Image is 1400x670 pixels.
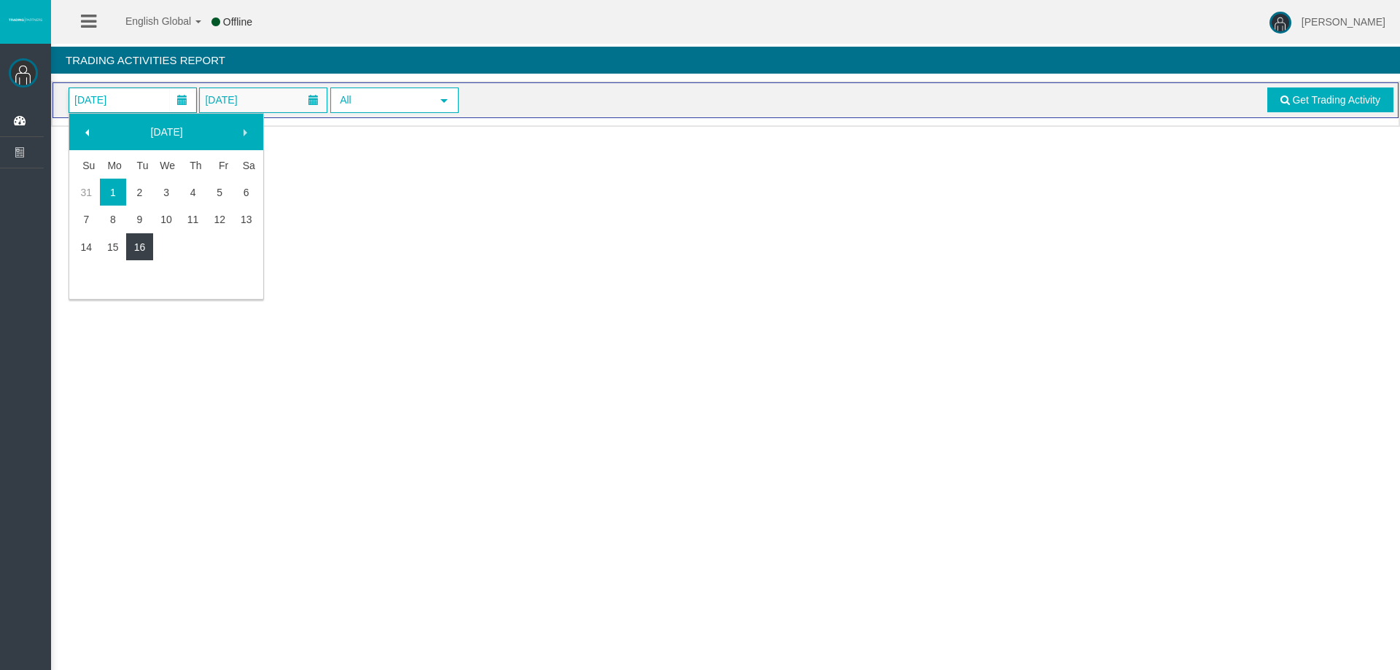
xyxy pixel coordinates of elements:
[233,179,260,206] a: 6
[233,152,260,179] th: Saturday
[106,15,191,27] span: English Global
[73,234,100,260] a: 14
[100,206,127,233] a: 8
[201,90,241,110] span: [DATE]
[126,206,153,233] a: 9
[223,16,252,28] span: Offline
[100,179,127,206] a: 1
[179,179,206,206] a: 4
[104,119,230,145] a: [DATE]
[73,179,100,206] a: 31
[206,179,233,206] a: 5
[1269,12,1291,34] img: user-image
[332,89,431,112] span: All
[7,17,44,23] img: logo.svg
[51,47,1400,74] h4: Trading Activities Report
[100,234,127,260] a: 15
[153,206,180,233] a: 10
[438,95,450,106] span: select
[70,90,111,110] span: [DATE]
[153,152,180,179] th: Wednesday
[126,234,153,260] a: 16
[206,206,233,233] a: 12
[73,152,100,179] th: Sunday
[1302,16,1385,28] span: [PERSON_NAME]
[1292,94,1380,106] span: Get Trading Activity
[100,152,127,179] th: Monday
[100,179,127,206] td: Current focused date is Monday, September 01, 2025
[206,152,233,179] th: Friday
[179,206,206,233] a: 11
[153,179,180,206] a: 3
[126,179,153,206] a: 2
[233,206,260,233] a: 13
[179,152,206,179] th: Thursday
[73,206,100,233] a: 7
[126,152,153,179] th: Tuesday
